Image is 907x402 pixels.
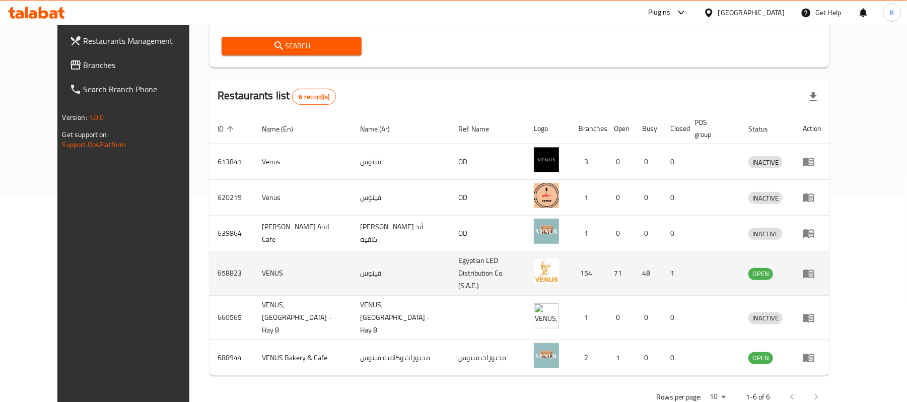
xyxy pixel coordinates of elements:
[803,352,821,364] div: Menu
[210,251,254,296] td: 658823
[606,216,635,251] td: 0
[663,251,687,296] td: 1
[795,113,829,144] th: Action
[635,340,663,376] td: 0
[606,340,635,376] td: 1
[62,138,126,151] a: Support.OpsPlatform
[210,296,254,340] td: 660565
[84,35,201,47] span: Restaurants Management
[450,180,526,216] td: OD
[534,219,559,244] img: Venus Bakery And Cafe
[606,296,635,340] td: 0
[748,157,783,168] span: INACTIVE
[748,228,783,240] span: INACTIVE
[210,340,254,376] td: 688944
[450,144,526,180] td: OD
[571,216,606,251] td: 1
[62,111,87,124] span: Version:
[663,340,687,376] td: 0
[635,144,663,180] td: 0
[801,85,825,109] div: Export file
[534,303,559,328] img: VENUS, Nasr City - Hay 8
[292,89,336,105] div: Total records count
[718,7,785,18] div: [GEOGRAPHIC_DATA]
[61,53,209,77] a: Branches
[534,147,559,172] img: Venus
[648,7,670,19] div: Plugins
[352,180,450,216] td: فينوس
[635,216,663,251] td: 0
[635,180,663,216] td: 0
[210,216,254,251] td: 639864
[458,123,502,135] span: Ref. Name
[803,312,821,324] div: Menu
[89,111,104,124] span: 1.0.0
[222,37,362,55] button: Search
[450,251,526,296] td: Egyptian LED Distribution Co. (S.A.E.)
[526,113,571,144] th: Logo
[61,77,209,101] a: Search Branch Phone
[695,116,729,141] span: POS group
[571,251,606,296] td: 154
[360,123,403,135] span: Name (Ar)
[254,251,352,296] td: VENUS
[571,340,606,376] td: 2
[803,191,821,204] div: Menu
[663,113,687,144] th: Closed
[748,123,781,135] span: Status
[210,180,254,216] td: 620219
[571,113,606,144] th: Branches
[803,227,821,239] div: Menu
[748,156,783,168] div: INACTIVE
[352,216,450,251] td: [PERSON_NAME] أند كافيه
[890,7,894,18] span: K
[606,144,635,180] td: 0
[534,259,559,284] img: VENUS
[635,251,663,296] td: 48
[218,88,336,105] h2: Restaurants list
[635,296,663,340] td: 0
[450,216,526,251] td: OD
[606,180,635,216] td: 0
[61,29,209,53] a: Restaurants Management
[571,296,606,340] td: 1
[210,144,254,180] td: 613841
[62,128,109,141] span: Get support on:
[254,216,352,251] td: [PERSON_NAME] And Cafe
[534,183,559,208] img: Venus
[254,340,352,376] td: VENUS Bakery & Cafe
[606,251,635,296] td: 71
[663,296,687,340] td: 0
[230,40,354,52] span: Search
[663,180,687,216] td: 0
[352,340,450,376] td: مخبوزات وكافيه فينوس
[352,144,450,180] td: فينوس
[571,180,606,216] td: 1
[254,296,352,340] td: VENUS, [GEOGRAPHIC_DATA] - Hay 8
[254,180,352,216] td: Venus
[748,352,773,364] span: OPEN
[450,340,526,376] td: مخبوزات فينوس
[748,268,773,280] span: OPEN
[352,251,450,296] td: فينوس
[218,123,237,135] span: ID
[635,113,663,144] th: Busy
[606,113,635,144] th: Open
[293,92,335,102] span: 6 record(s)
[352,296,450,340] td: VENUS, [GEOGRAPHIC_DATA] - Hay 8
[803,156,821,168] div: Menu
[748,312,783,324] span: INACTIVE
[663,216,687,251] td: 0
[254,144,352,180] td: Venus
[210,113,830,376] table: enhanced table
[84,83,201,95] span: Search Branch Phone
[663,144,687,180] td: 0
[748,192,783,204] span: INACTIVE
[84,59,201,71] span: Branches
[262,123,306,135] span: Name (En)
[571,144,606,180] td: 3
